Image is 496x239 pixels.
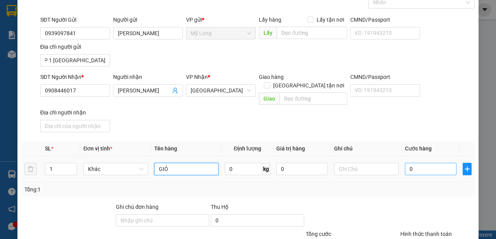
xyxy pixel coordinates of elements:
[91,7,109,15] span: Nhận:
[276,163,328,175] input: 0
[40,108,110,117] div: Địa chỉ người nhận
[113,73,183,81] div: Người nhận
[211,204,229,210] span: Thu Hộ
[116,204,158,210] label: Ghi chú đơn hàng
[405,145,432,152] span: Cước hàng
[91,7,169,24] div: [GEOGRAPHIC_DATA]
[234,145,261,152] span: Định lượng
[259,27,277,39] span: Lấy
[186,74,208,80] span: VP Nhận
[277,27,347,39] input: Dọc đường
[24,163,37,175] button: delete
[270,81,347,90] span: [GEOGRAPHIC_DATA] tận nơi
[7,36,85,55] div: ẤP MỸ LONG 4 [GEOGRAPHIC_DATA]
[306,231,331,237] span: Tổng cước
[331,141,402,156] th: Ghi chú
[7,7,85,16] div: Mỹ Long
[262,163,270,175] span: kg
[334,163,399,175] input: Ghi Chú
[116,214,209,227] input: Ghi chú đơn hàng
[313,15,347,24] span: Lấy tận nơi
[191,85,251,96] span: Sài Gòn
[45,145,51,152] span: SL
[40,15,110,24] div: SĐT Người Gửi
[7,7,19,15] span: Gửi:
[350,73,420,81] div: CMND/Passport
[259,92,279,105] span: Giao
[350,15,420,24] div: CMND/Passport
[7,25,85,36] div: 0786885219
[40,54,110,67] input: Địa chỉ của người gửi
[113,15,183,24] div: Người gửi
[91,24,169,33] div: [PERSON_NAME]
[88,163,143,175] span: Khác
[186,15,256,24] div: VP gửi
[154,145,177,152] span: Tên hàng
[259,74,284,80] span: Giao hàng
[463,163,472,175] button: plus
[40,43,110,51] div: Địa chỉ người gửi
[279,92,347,105] input: Dọc đường
[83,145,112,152] span: Đơn vị tính
[400,231,452,237] label: Hình thức thanh toán
[91,33,169,44] div: 0902822877
[40,73,110,81] div: SĐT Người Nhận
[276,145,305,152] span: Giá trị hàng
[172,87,178,94] span: user-add
[259,17,281,23] span: Lấy hàng
[24,185,192,194] div: Tổng: 1
[40,120,110,132] input: Địa chỉ của người nhận
[7,16,85,25] div: [PERSON_NAME]
[191,27,251,39] span: Mỹ Long
[463,166,471,172] span: plus
[154,163,219,175] input: VD: Bàn, Ghế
